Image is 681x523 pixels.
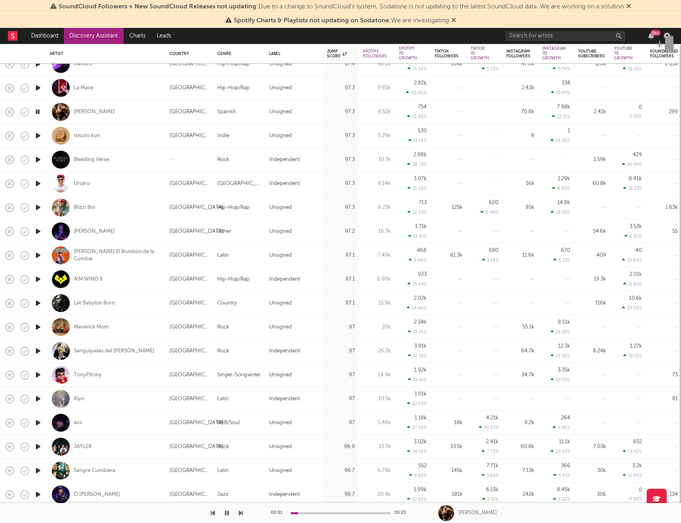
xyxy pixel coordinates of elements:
[557,200,570,205] div: 14.8k
[363,49,387,59] div: Spotify Followers
[124,28,151,44] a: Charts
[327,394,355,404] div: 97
[629,176,642,181] div: 8.45k
[74,443,92,450] a: JAYLER
[363,251,391,260] div: 7.49k
[327,442,355,452] div: 96.9
[623,473,642,478] div: 11.94 %
[327,418,355,428] div: 97
[506,107,534,117] div: 70.8k
[74,108,115,116] a: [PERSON_NAME]
[327,155,355,165] div: 97.3
[269,203,292,212] div: Unsigned
[435,490,463,499] div: 181k
[414,81,427,86] div: 2.82k
[407,66,427,71] div: 15.56 %
[407,497,427,502] div: 10.82 %
[506,31,625,41] input: Search for artists
[551,377,570,382] div: 10.70 %
[435,203,463,212] div: 125k
[629,497,642,501] div: 0.00 %
[217,203,250,212] div: Hip-Hop/Rap
[169,394,209,404] div: [GEOGRAPHIC_DATA]
[639,105,642,110] div: 0
[74,467,115,474] div: Sangre Cumbiera
[327,59,355,69] div: 97.4
[578,442,606,452] div: 7.03k
[74,491,120,498] div: O [PERSON_NAME]
[169,299,209,308] div: [GEOGRAPHIC_DATA]
[363,490,391,499] div: 20.4k
[64,28,124,44] a: Discovery Assistant
[506,370,534,380] div: 34.7k
[327,107,355,117] div: 97.3
[629,114,642,119] div: 0.00 %
[506,418,534,428] div: 9.2k
[74,372,102,379] div: TonyPitony
[553,473,570,478] div: 5.41 %
[506,322,534,332] div: 55.1k
[327,131,355,141] div: 97.3
[414,296,427,301] div: 2.02k
[151,28,177,44] a: Leads
[408,138,427,143] div: 11.14 %
[269,370,292,380] div: Unsigned
[399,46,417,61] div: Spotify 7D Growth
[217,490,228,499] div: Jazz
[363,275,391,284] div: 6.98k
[217,275,250,284] div: Hip-Hop/Rap
[578,227,606,236] div: 54.6k
[269,251,292,260] div: Unsigned
[559,439,570,444] div: 11.1k
[415,224,427,229] div: 1.71k
[407,305,427,311] div: 14.60 %
[394,508,410,518] div: 00:23
[271,508,287,518] div: 00:01
[648,33,654,39] button: 99+
[169,107,209,117] div: [GEOGRAPHIC_DATA]
[633,152,642,157] div: 429
[408,234,427,239] div: 11.41 %
[363,83,391,93] div: 9.85k
[269,346,300,356] div: Independent
[269,227,292,236] div: Unsigned
[169,490,209,499] div: [GEOGRAPHIC_DATA]
[407,425,427,430] div: 27.30 %
[578,251,606,260] div: 409
[363,418,391,428] div: 5.48k
[74,419,82,427] div: avii
[415,391,427,397] div: 1.01k
[74,395,84,403] a: Xiyo
[26,28,64,44] a: Dashboard
[557,104,570,110] div: 7.98k
[568,128,570,134] div: 1
[363,466,391,476] div: 6.79k
[217,442,229,452] div: Rock
[269,59,292,69] div: Unsigned
[74,276,103,283] a: AIM WIND X
[623,186,642,191] div: 16.13 %
[169,442,223,452] div: [GEOGRAPHIC_DATA]
[74,348,154,355] a: Sanguijuelas del [PERSON_NAME]
[506,49,530,59] div: Instagram Followers
[551,90,570,95] div: 15.97 %
[482,449,498,454] div: 7.73 %
[418,463,427,468] div: 552
[269,51,315,56] div: Label
[578,490,606,499] div: 306
[59,4,624,10] span: : Due to a change to SoundCloud's system, Sodatone is not updating to the latest SoundCloud data....
[622,305,642,311] div: 10.09 %
[363,370,391,380] div: 14.4k
[363,131,391,141] div: 5.29k
[633,439,642,444] div: 832
[418,272,427,277] div: 933
[482,497,498,502] div: 3.51 %
[409,258,427,263] div: 6.66 %
[650,59,678,69] div: 2.03k
[169,346,209,356] div: [GEOGRAPHIC_DATA]
[623,281,642,287] div: 11.65 %
[578,107,606,117] div: 2.41k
